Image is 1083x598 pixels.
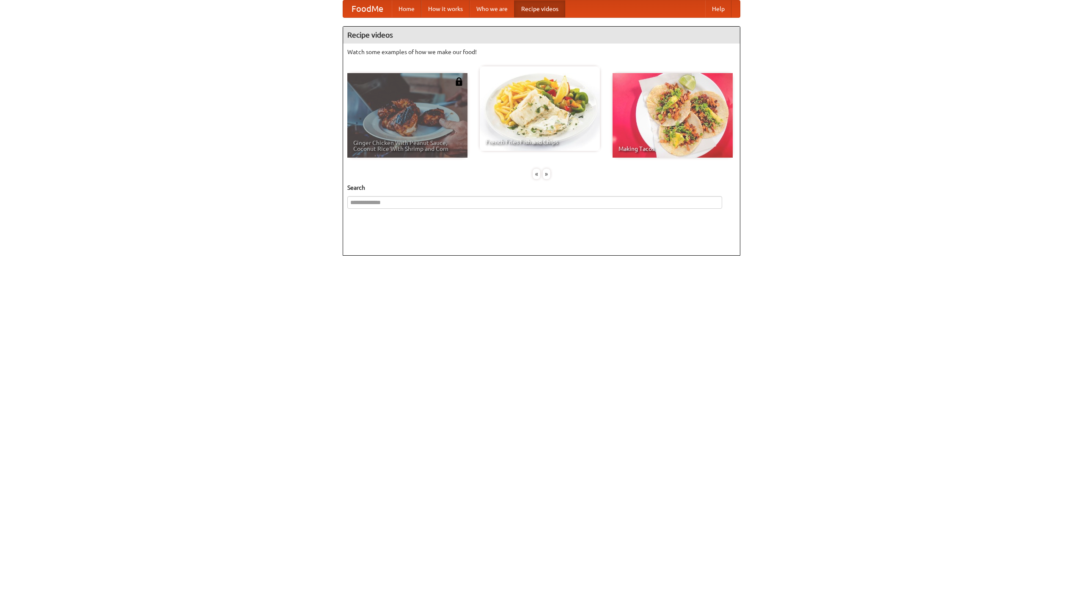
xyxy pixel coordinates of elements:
h4: Recipe videos [343,27,740,44]
a: Recipe videos [514,0,565,17]
img: 483408.png [455,77,463,86]
a: How it works [421,0,470,17]
a: Who we are [470,0,514,17]
div: « [533,169,540,179]
div: » [543,169,550,179]
h5: Search [347,183,736,192]
span: Making Tacos [618,146,727,152]
a: FoodMe [343,0,392,17]
p: Watch some examples of how we make our food! [347,48,736,56]
a: Making Tacos [613,73,733,158]
a: Help [705,0,731,17]
a: French Fries Fish and Chips [480,66,600,151]
a: Home [392,0,421,17]
span: French Fries Fish and Chips [486,139,594,145]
